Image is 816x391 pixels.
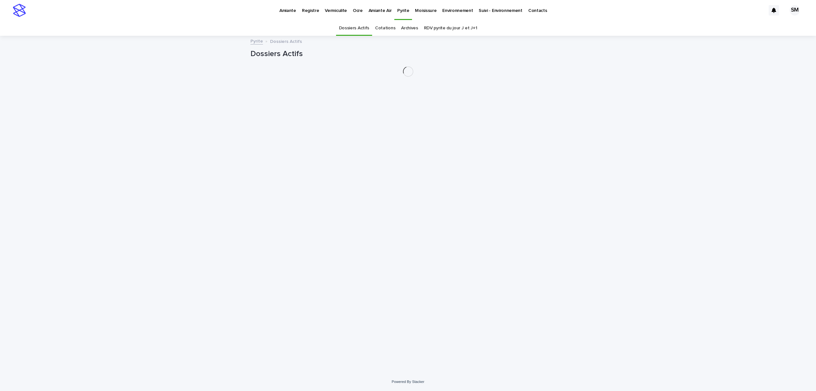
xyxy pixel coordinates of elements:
a: Dossiers Actifs [339,21,369,36]
h1: Dossiers Actifs [250,49,566,59]
a: Powered By Stacker [392,380,424,384]
img: stacker-logo-s-only.png [13,4,26,17]
a: Archives [401,21,418,36]
a: Cotations [375,21,395,36]
div: SM [790,5,800,15]
a: RDV pyrite du jour J et J+1 [424,21,477,36]
p: Dossiers Actifs [270,37,302,44]
a: Pyrite [250,37,263,44]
